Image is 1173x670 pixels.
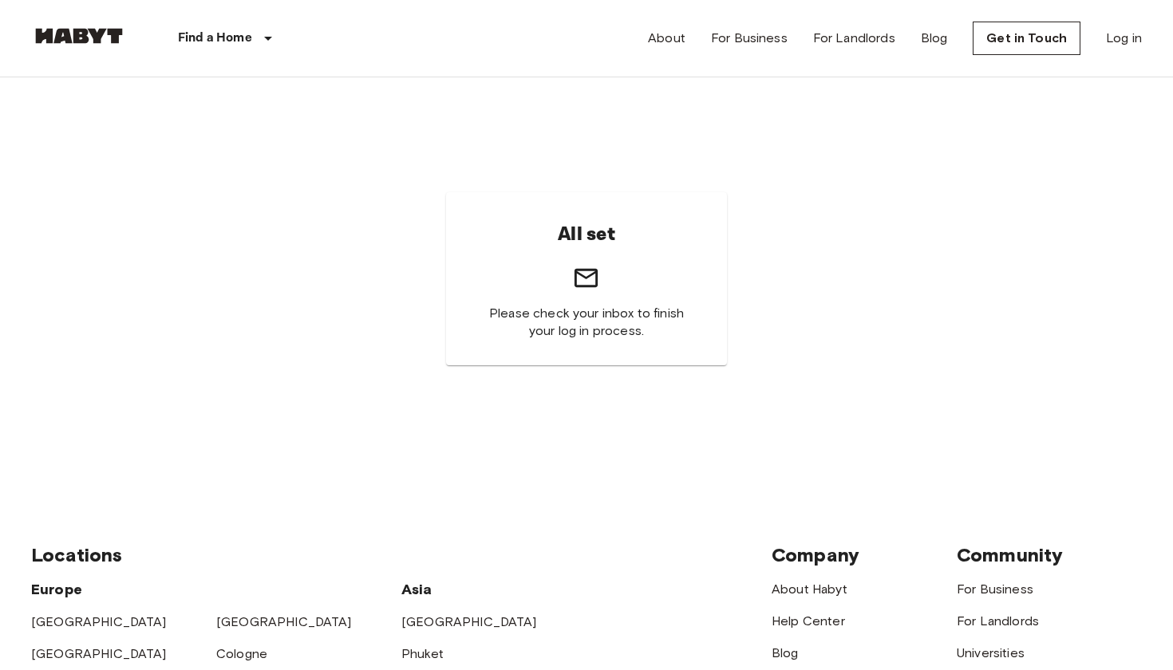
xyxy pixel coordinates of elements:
a: About Habyt [772,581,847,597]
span: Please check your inbox to finish your log in process. [484,305,689,340]
a: Help Center [772,613,845,629]
a: For Landlords [957,613,1039,629]
span: Community [957,543,1063,566]
p: Find a Home [178,29,252,48]
a: Blog [772,645,799,660]
a: Cologne [216,646,267,661]
a: About [648,29,685,48]
a: For Business [711,29,788,48]
a: Blog [921,29,948,48]
a: Log in [1106,29,1142,48]
span: Company [772,543,859,566]
span: Locations [31,543,122,566]
a: [GEOGRAPHIC_DATA] [216,614,352,629]
a: For Business [957,581,1033,597]
a: [GEOGRAPHIC_DATA] [401,614,537,629]
a: For Landlords [813,29,895,48]
a: Phuket [401,646,444,661]
a: Get in Touch [973,22,1080,55]
img: Habyt [31,28,127,44]
a: [GEOGRAPHIC_DATA] [31,646,167,661]
a: [GEOGRAPHIC_DATA] [31,614,167,629]
span: Europe [31,581,82,598]
span: Asia [401,581,432,598]
h6: All set [558,218,615,251]
a: Universities [957,645,1025,660]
